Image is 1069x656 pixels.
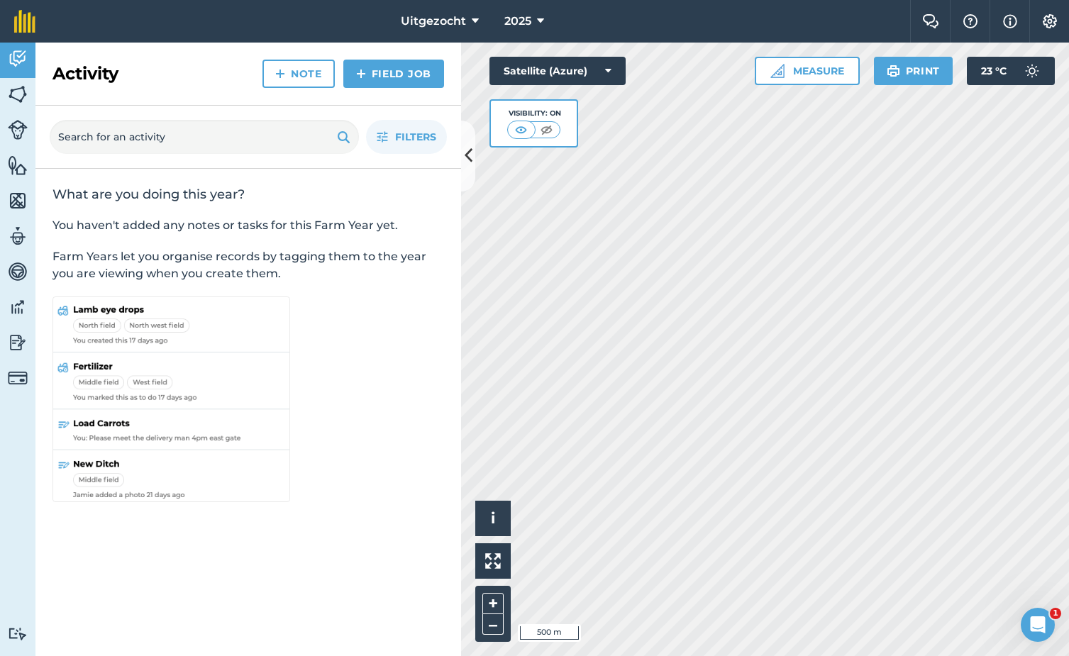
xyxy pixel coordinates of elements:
[887,62,900,79] img: svg+xml;base64,PHN2ZyB4bWxucz0iaHR0cDovL3d3dy53My5vcmcvMjAwMC9zdmciIHdpZHRoPSIxOSIgaGVpZ2h0PSIyNC...
[475,501,511,536] button: i
[8,261,28,282] img: svg+xml;base64,PD94bWwgdmVyc2lvbj0iMS4wIiBlbmNvZGluZz0idXRmLTgiPz4KPCEtLSBHZW5lcmF0b3I6IEFkb2JlIE...
[52,248,444,282] p: Farm Years let you organise records by tagging them to the year you are viewing when you create t...
[52,217,444,234] p: You haven't added any notes or tasks for this Farm Year yet.
[50,120,359,154] input: Search for an activity
[504,13,531,30] span: 2025
[8,84,28,105] img: svg+xml;base64,PHN2ZyB4bWxucz0iaHR0cDovL3d3dy53My5vcmcvMjAwMC9zdmciIHdpZHRoPSI1NiIgaGVpZ2h0PSI2MC...
[1003,13,1017,30] img: svg+xml;base64,PHN2ZyB4bWxucz0iaHR0cDovL3d3dy53My5vcmcvMjAwMC9zdmciIHdpZHRoPSIxNyIgaGVpZ2h0PSIxNy...
[874,57,953,85] button: Print
[507,108,561,119] div: Visibility: On
[1041,14,1058,28] img: A cog icon
[14,10,35,33] img: fieldmargin Logo
[356,65,366,82] img: svg+xml;base64,PHN2ZyB4bWxucz0iaHR0cDovL3d3dy53My5vcmcvMjAwMC9zdmciIHdpZHRoPSIxNCIgaGVpZ2h0PSIyNC...
[482,593,504,614] button: +
[8,120,28,140] img: svg+xml;base64,PD94bWwgdmVyc2lvbj0iMS4wIiBlbmNvZGluZz0idXRmLTgiPz4KPCEtLSBHZW5lcmF0b3I6IEFkb2JlIE...
[262,60,335,88] a: Note
[967,57,1055,85] button: 23 °C
[512,123,530,137] img: svg+xml;base64,PHN2ZyB4bWxucz0iaHR0cDovL3d3dy53My5vcmcvMjAwMC9zdmciIHdpZHRoPSI1MCIgaGVpZ2h0PSI0MC...
[1050,608,1061,619] span: 1
[52,62,118,85] h2: Activity
[755,57,860,85] button: Measure
[922,14,939,28] img: Two speech bubbles overlapping with the left bubble in the forefront
[962,14,979,28] img: A question mark icon
[395,129,436,145] span: Filters
[8,296,28,318] img: svg+xml;base64,PD94bWwgdmVyc2lvbj0iMS4wIiBlbmNvZGluZz0idXRmLTgiPz4KPCEtLSBHZW5lcmF0b3I6IEFkb2JlIE...
[491,509,495,527] span: i
[485,553,501,569] img: Four arrows, one pointing top left, one top right, one bottom right and the last bottom left
[8,332,28,353] img: svg+xml;base64,PD94bWwgdmVyc2lvbj0iMS4wIiBlbmNvZGluZz0idXRmLTgiPz4KPCEtLSBHZW5lcmF0b3I6IEFkb2JlIE...
[52,186,444,203] h2: What are you doing this year?
[343,60,444,88] a: Field Job
[8,155,28,176] img: svg+xml;base64,PHN2ZyB4bWxucz0iaHR0cDovL3d3dy53My5vcmcvMjAwMC9zdmciIHdpZHRoPSI1NiIgaGVpZ2h0PSI2MC...
[366,120,447,154] button: Filters
[1018,57,1046,85] img: svg+xml;base64,PD94bWwgdmVyc2lvbj0iMS4wIiBlbmNvZGluZz0idXRmLTgiPz4KPCEtLSBHZW5lcmF0b3I6IEFkb2JlIE...
[981,57,1007,85] span: 23 ° C
[8,48,28,70] img: svg+xml;base64,PD94bWwgdmVyc2lvbj0iMS4wIiBlbmNvZGluZz0idXRmLTgiPz4KPCEtLSBHZW5lcmF0b3I6IEFkb2JlIE...
[8,627,28,640] img: svg+xml;base64,PD94bWwgdmVyc2lvbj0iMS4wIiBlbmNvZGluZz0idXRmLTgiPz4KPCEtLSBHZW5lcmF0b3I6IEFkb2JlIE...
[275,65,285,82] img: svg+xml;base64,PHN2ZyB4bWxucz0iaHR0cDovL3d3dy53My5vcmcvMjAwMC9zdmciIHdpZHRoPSIxNCIgaGVpZ2h0PSIyNC...
[482,614,504,635] button: –
[489,57,626,85] button: Satellite (Azure)
[337,128,350,145] img: svg+xml;base64,PHN2ZyB4bWxucz0iaHR0cDovL3d3dy53My5vcmcvMjAwMC9zdmciIHdpZHRoPSIxOSIgaGVpZ2h0PSIyNC...
[8,190,28,211] img: svg+xml;base64,PHN2ZyB4bWxucz0iaHR0cDovL3d3dy53My5vcmcvMjAwMC9zdmciIHdpZHRoPSI1NiIgaGVpZ2h0PSI2MC...
[538,123,555,137] img: svg+xml;base64,PHN2ZyB4bWxucz0iaHR0cDovL3d3dy53My5vcmcvMjAwMC9zdmciIHdpZHRoPSI1MCIgaGVpZ2h0PSI0MC...
[8,226,28,247] img: svg+xml;base64,PD94bWwgdmVyc2lvbj0iMS4wIiBlbmNvZGluZz0idXRmLTgiPz4KPCEtLSBHZW5lcmF0b3I6IEFkb2JlIE...
[401,13,466,30] span: Uitgezocht
[8,368,28,388] img: svg+xml;base64,PD94bWwgdmVyc2lvbj0iMS4wIiBlbmNvZGluZz0idXRmLTgiPz4KPCEtLSBHZW5lcmF0b3I6IEFkb2JlIE...
[770,64,785,78] img: Ruler icon
[1021,608,1055,642] iframe: Intercom live chat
